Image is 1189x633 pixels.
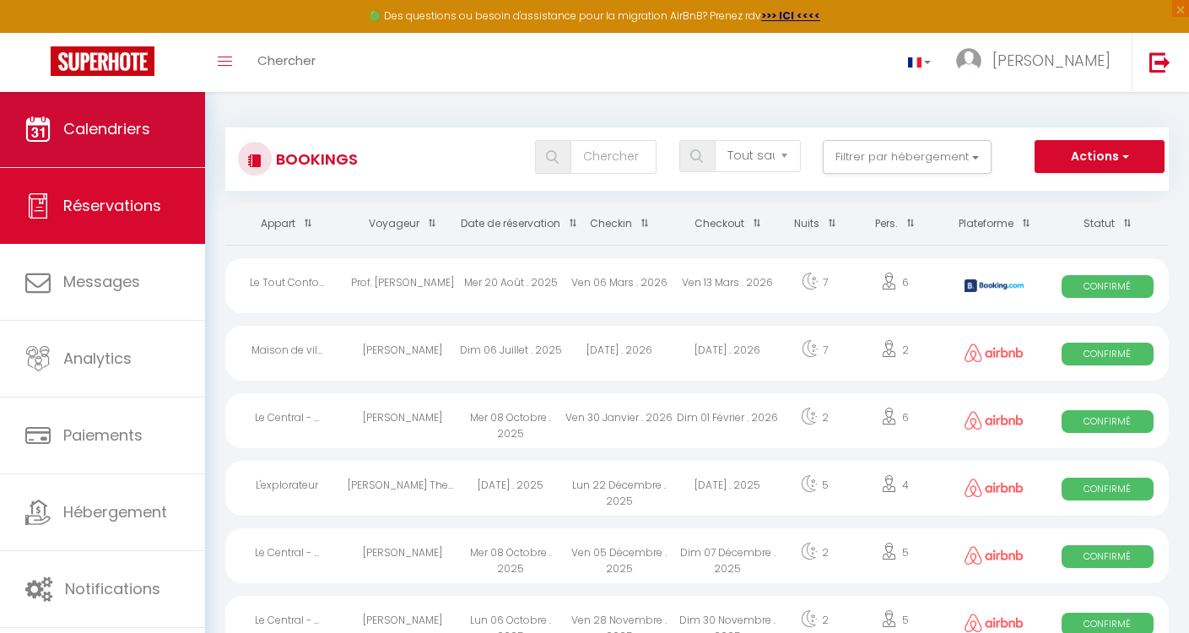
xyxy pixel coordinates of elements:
[65,578,160,599] span: Notifications
[565,203,673,245] th: Sort by checkin
[761,8,820,23] a: >>> ICI <<<<
[63,501,167,522] span: Hébergement
[848,203,943,245] th: Sort by people
[943,203,1046,245] th: Sort by channel
[225,203,348,245] th: Sort by rentals
[943,33,1132,92] a: ... [PERSON_NAME]
[1149,51,1170,73] img: logout
[823,140,992,174] button: Filtrer par hébergement
[457,203,565,245] th: Sort by booking date
[956,48,981,73] img: ...
[673,203,782,245] th: Sort by checkout
[1046,203,1169,245] th: Sort by status
[51,46,154,76] img: Super Booking
[63,118,150,139] span: Calendriers
[570,140,657,174] input: Chercher
[63,425,143,446] span: Paiements
[782,203,848,245] th: Sort by nights
[272,140,358,178] h3: Bookings
[63,348,132,369] span: Analytics
[1035,140,1165,174] button: Actions
[245,33,328,92] a: Chercher
[992,50,1111,71] span: [PERSON_NAME]
[257,51,316,69] span: Chercher
[348,203,457,245] th: Sort by guest
[63,271,140,292] span: Messages
[63,195,161,216] span: Réservations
